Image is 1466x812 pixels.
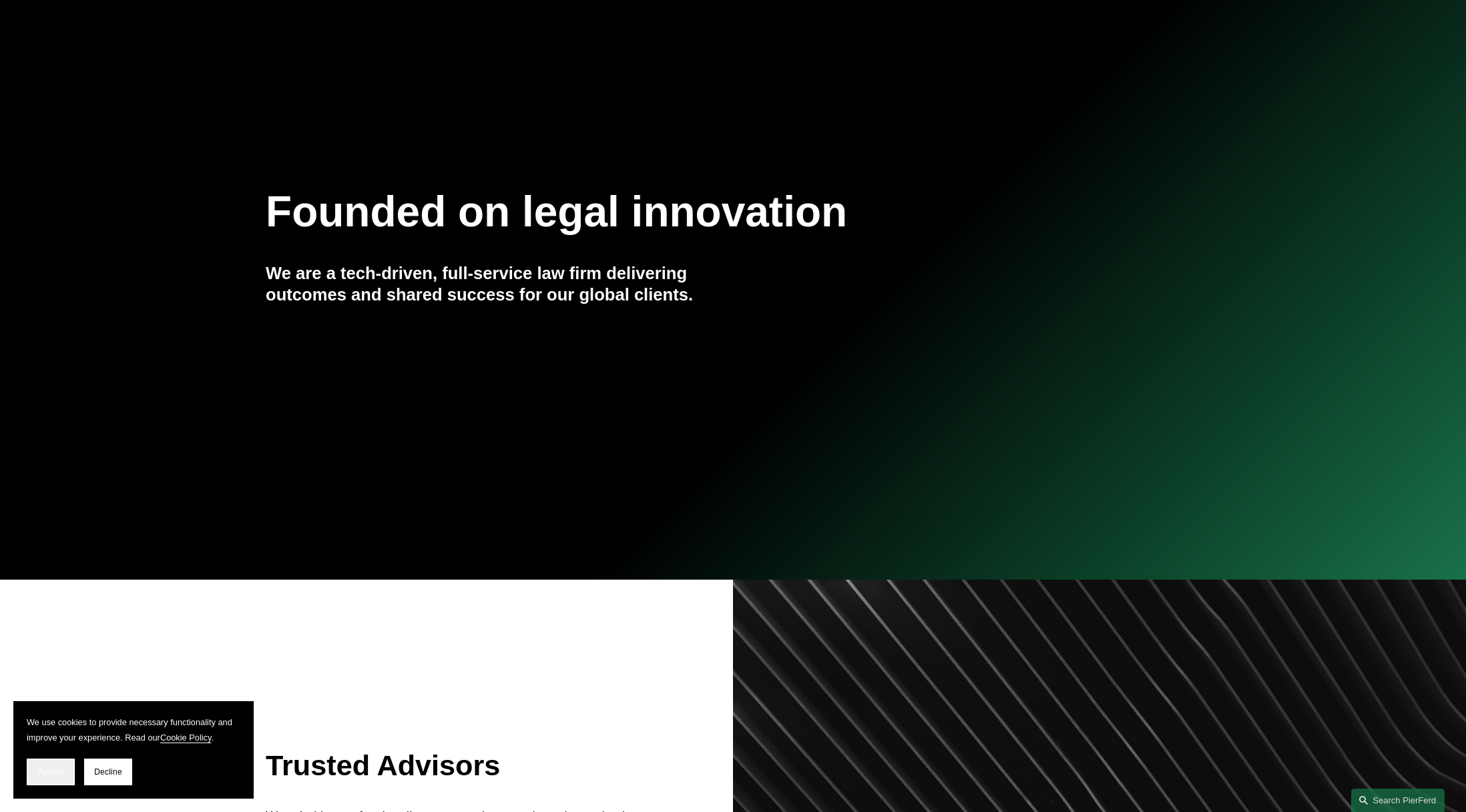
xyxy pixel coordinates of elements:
h2: Trusted Advisors [266,748,655,783]
section: Cookie banner [13,701,254,799]
a: Search this site [1351,789,1445,812]
h1: Founded on legal innovation [266,188,1045,236]
span: Decline [94,767,122,777]
button: Decline [84,759,132,785]
span: Accept [38,767,63,777]
p: We use cookies to provide necessary functionality and improve your experience. Read our . [27,715,240,745]
a: Cookie Policy [160,733,212,743]
h4: We are a tech-driven, full-service law firm delivering outcomes and shared success for our global... [266,262,733,306]
button: Accept [27,759,75,785]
